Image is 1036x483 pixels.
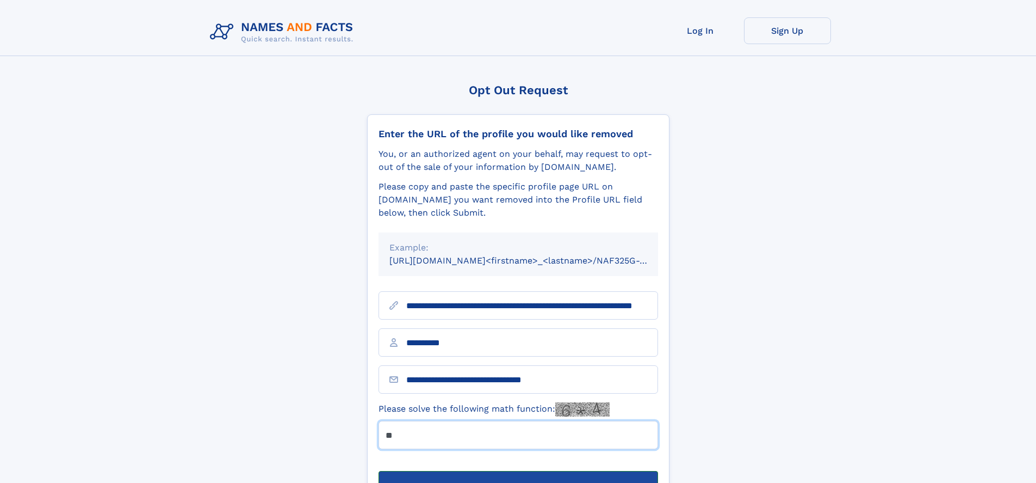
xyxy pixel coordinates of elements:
[379,148,658,174] div: You, or an authorized agent on your behalf, may request to opt-out of the sale of your informatio...
[379,180,658,219] div: Please copy and paste the specific profile page URL on [DOMAIN_NAME] you want removed into the Pr...
[389,241,647,254] div: Example:
[379,128,658,140] div: Enter the URL of the profile you would like removed
[206,17,362,47] img: Logo Names and Facts
[657,17,744,44] a: Log In
[389,255,679,266] small: [URL][DOMAIN_NAME]<firstname>_<lastname>/NAF325G-xxxxxxxx
[367,83,669,97] div: Opt Out Request
[379,402,610,417] label: Please solve the following math function:
[744,17,831,44] a: Sign Up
